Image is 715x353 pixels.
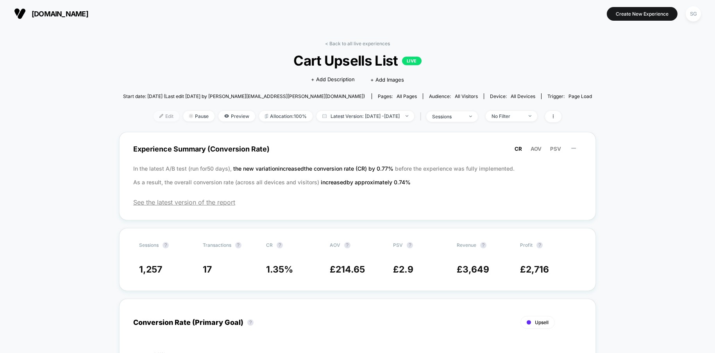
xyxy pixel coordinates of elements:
span: + Add Description [311,76,355,84]
a: < Back to all live experiences [325,41,390,46]
img: end [529,115,531,117]
img: Visually logo [14,8,26,20]
button: Create New Experience [607,7,677,21]
div: sessions [432,114,463,119]
span: 2.9 [399,264,413,275]
span: £ [520,264,549,275]
p: LIVE [402,57,422,65]
span: CR [266,242,273,248]
span: Sessions [139,242,159,248]
span: Device: [484,93,541,99]
span: Start date: [DATE] (Last edit [DATE] by [PERSON_NAME][EMAIL_ADDRESS][PERSON_NAME][DOMAIN_NAME]) [123,93,365,99]
button: CR [512,145,524,152]
button: ? [277,242,283,248]
span: £ [393,264,413,275]
span: £ [330,264,365,275]
img: end [469,116,472,117]
span: the new variation increased the conversion rate (CR) by 0.77 % [233,165,395,172]
button: ? [163,242,169,248]
span: Experience Summary (Conversion Rate) [133,140,582,158]
span: increased by approximately 0.74 % [321,179,411,185]
img: end [189,114,193,118]
button: ? [480,242,486,248]
button: ? [407,242,413,248]
span: Latest Version: [DATE] - [DATE] [316,111,414,121]
button: AOV [528,145,544,152]
span: See the latest version of the report [133,198,582,206]
button: ? [344,242,350,248]
span: CR [515,146,522,152]
span: Transactions [203,242,231,248]
button: ? [235,242,241,248]
span: All Visitors [455,93,478,99]
div: Trigger: [547,93,592,99]
span: Upsell [535,319,549,325]
span: 2,716 [526,264,549,275]
img: end [406,115,408,117]
img: rebalance [265,114,268,118]
span: 17 [203,264,212,275]
span: AOV [531,146,542,152]
span: all devices [511,93,535,99]
span: all pages [397,93,417,99]
div: Pages: [378,93,417,99]
span: AOV [330,242,340,248]
span: 1,257 [139,264,162,275]
span: Profit [520,242,533,248]
span: Cart Upsells List [147,52,568,69]
button: ? [536,242,543,248]
span: Allocation: 100% [259,111,313,121]
span: PSV [550,146,561,152]
span: Page Load [568,93,592,99]
button: PSV [548,145,563,152]
p: In the latest A/B test (run for 50 days), before the experience was fully implemented. As a resul... [133,162,582,189]
div: No Filter [492,113,523,119]
span: | [418,111,426,122]
button: SG [683,6,703,22]
div: SG [686,6,701,21]
span: 1.35 % [266,264,293,275]
img: calendar [322,114,327,118]
button: [DOMAIN_NAME] [12,7,91,20]
span: + Add Images [370,77,404,83]
span: 3,649 [463,264,489,275]
span: 214.65 [336,264,365,275]
img: edit [159,114,163,118]
span: Edit [154,111,179,121]
span: Preview [218,111,255,121]
button: ? [247,319,254,326]
span: £ [457,264,489,275]
span: Revenue [457,242,476,248]
span: [DOMAIN_NAME] [32,10,88,18]
div: Audience: [429,93,478,99]
span: Pause [183,111,214,121]
span: PSV [393,242,403,248]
